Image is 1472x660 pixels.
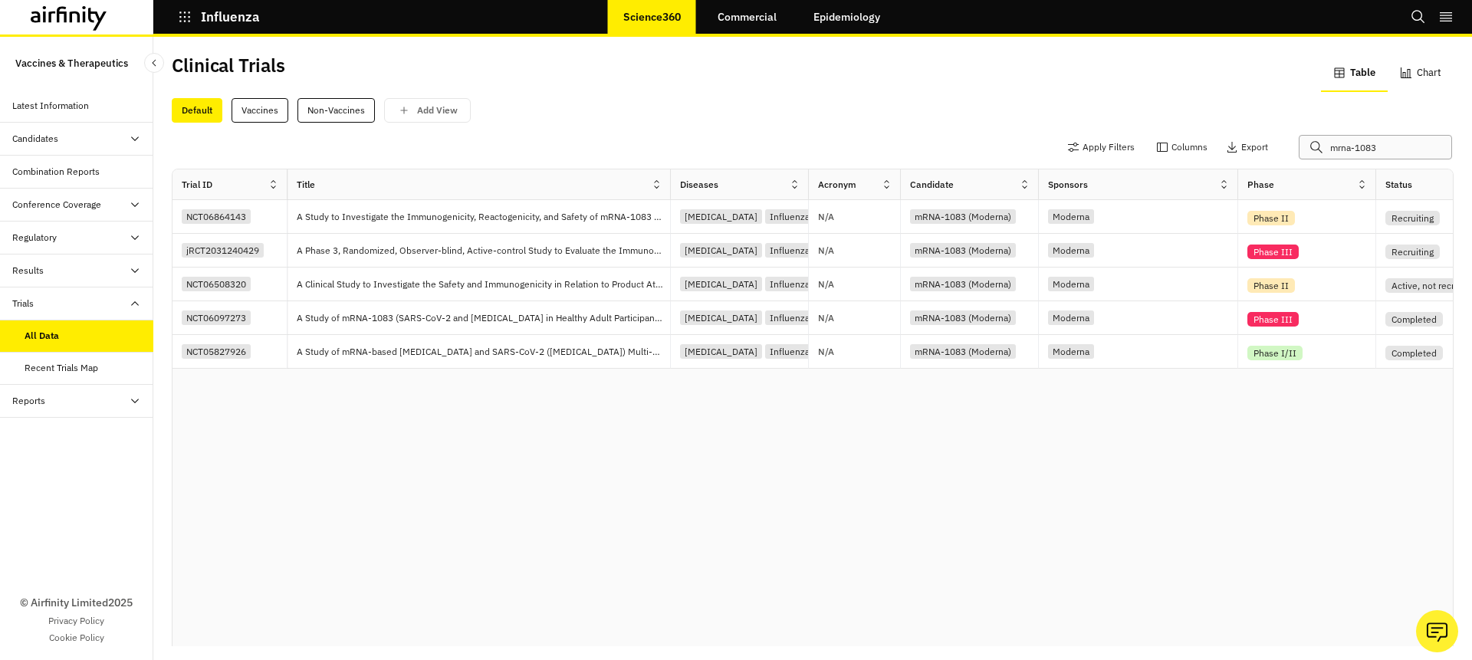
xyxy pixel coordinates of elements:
[297,178,315,192] div: Title
[1067,135,1135,159] button: Apply Filters
[1247,245,1299,259] div: Phase III
[910,310,1016,325] div: mRNA-1083 (Moderna)
[182,209,251,224] div: NCT06864143
[1241,142,1268,153] p: Export
[765,209,814,224] div: Influenza
[48,614,104,628] a: Privacy Policy
[910,344,1016,359] div: mRNA-1083 (Moderna)
[680,178,718,192] div: Diseases
[12,132,58,146] div: Candidates
[818,347,834,356] p: N/A
[818,280,834,289] p: N/A
[910,178,954,192] div: Candidate
[1247,178,1274,192] div: Phase
[818,246,834,255] p: N/A
[680,209,762,224] div: [MEDICAL_DATA]
[1226,135,1268,159] button: Export
[1048,344,1094,359] div: Moderna
[1247,211,1295,225] div: Phase II
[1385,346,1443,360] div: Completed
[623,11,681,23] p: Science360
[818,212,834,222] p: N/A
[144,53,164,73] button: Close Sidebar
[384,98,471,123] button: save changes
[1385,312,1443,327] div: Completed
[1048,310,1094,325] div: Moderna
[297,344,670,360] p: A Study of mRNA-based [MEDICAL_DATA] and SARS-CoV-2 ([MEDICAL_DATA]) Multi-component Vaccines in ...
[232,98,288,123] div: Vaccines
[1156,135,1207,159] button: Columns
[1299,135,1452,159] input: Search
[765,277,814,291] div: Influenza
[12,394,45,408] div: Reports
[12,231,57,245] div: Regulatory
[765,243,814,258] div: Influenza
[1048,209,1094,224] div: Moderna
[1048,277,1094,291] div: Moderna
[1388,55,1454,92] button: Chart
[910,277,1016,291] div: mRNA-1083 (Moderna)
[297,277,670,292] p: A Clinical Study to Investigate the Safety and Immunogenicity in Relation to Product Attributes o...
[12,297,34,310] div: Trials
[49,631,104,645] a: Cookie Policy
[12,264,44,277] div: Results
[172,54,285,77] h2: Clinical Trials
[680,310,762,325] div: [MEDICAL_DATA]
[178,4,260,30] button: Influenza
[182,310,251,325] div: NCT06097273
[172,98,222,123] div: Default
[818,178,856,192] div: Acronym
[15,49,128,77] p: Vaccines & Therapeutics
[765,344,814,359] div: Influenza
[1247,346,1303,360] div: Phase I/II
[910,243,1016,258] div: mRNA-1083 (Moderna)
[25,329,59,343] div: All Data
[680,344,762,359] div: [MEDICAL_DATA]
[182,277,251,291] div: NCT06508320
[1048,243,1094,258] div: Moderna
[1385,211,1440,225] div: Recruiting
[182,178,212,192] div: Trial ID
[1048,178,1088,192] div: Sponsors
[680,243,762,258] div: [MEDICAL_DATA]
[201,10,260,24] p: Influenza
[297,98,375,123] div: Non-Vaccines
[297,310,670,326] p: A Study of mRNA-1083 (SARS-CoV-2 and [MEDICAL_DATA] in Healthy Adult Participants, ≥50 Years of Age
[12,99,89,113] div: Latest Information
[1247,312,1299,327] div: Phase III
[297,243,670,258] p: A Phase 3, Randomized, Observer-blind, Active-control Study to Evaluate the Immunogenicity, React...
[20,595,133,611] p: © Airfinity Limited 2025
[297,209,670,225] p: A Study to Investigate the Immunogenicity, Reactogenicity, and Safety of mRNA-1083 ([MEDICAL_DATA...
[1247,278,1295,293] div: Phase II
[12,165,100,179] div: Combination Reports
[680,277,762,291] div: [MEDICAL_DATA]
[25,361,98,375] div: Recent Trials Map
[818,314,834,323] p: N/A
[1385,178,1412,192] div: Status
[1416,610,1458,652] button: Ask our analysts
[1411,4,1426,30] button: Search
[12,198,101,212] div: Conference Coverage
[417,105,458,116] p: Add View
[765,310,814,325] div: Influenza
[182,344,251,359] div: NCT05827926
[910,209,1016,224] div: mRNA-1083 (Moderna)
[1385,245,1440,259] div: Recruiting
[182,243,264,258] div: jRCT2031240429
[1321,55,1388,92] button: Table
